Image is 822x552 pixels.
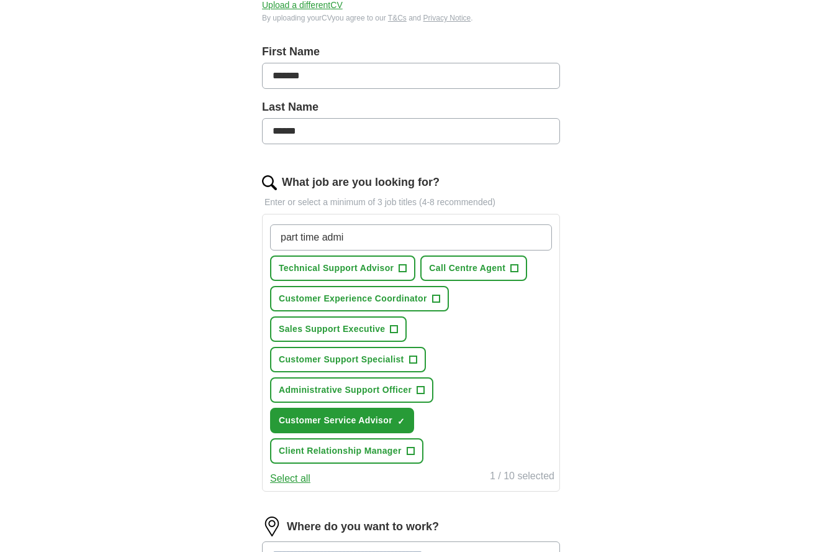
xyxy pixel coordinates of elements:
button: Client Relationship Manager [270,438,423,464]
button: Customer Support Specialist [270,347,426,372]
span: Customer Experience Coordinator [279,292,427,305]
label: Where do you want to work? [287,518,439,535]
button: Customer Experience Coordinator [270,286,449,311]
input: Type a job title and press enter [270,224,552,251]
a: T&Cs [388,14,407,22]
label: First Name [262,44,560,60]
button: Call Centre Agent [420,255,527,281]
button: Sales Support Executive [270,316,407,342]
img: location.png [262,517,282,536]
span: ✓ [397,416,405,426]
div: 1 / 10 selected [490,469,554,486]
a: Privacy Notice [423,14,471,22]
button: Select all [270,471,310,486]
span: Customer Support Specialist [279,353,404,366]
span: Administrative Support Officer [279,384,412,397]
span: Sales Support Executive [279,323,385,336]
div: By uploading your CV you agree to our and . [262,12,560,24]
span: Customer Service Advisor [279,414,392,427]
img: search.png [262,175,277,190]
span: Technical Support Advisor [279,262,394,275]
span: Call Centre Agent [429,262,505,275]
button: Administrative Support Officer [270,377,433,403]
span: Client Relationship Manager [279,444,402,458]
label: What job are you looking for? [282,174,440,191]
p: Enter or select a minimum of 3 job titles (4-8 recommended) [262,196,560,209]
label: Last Name [262,99,560,116]
button: Technical Support Advisor [270,255,415,281]
button: Customer Service Advisor✓ [270,408,414,433]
